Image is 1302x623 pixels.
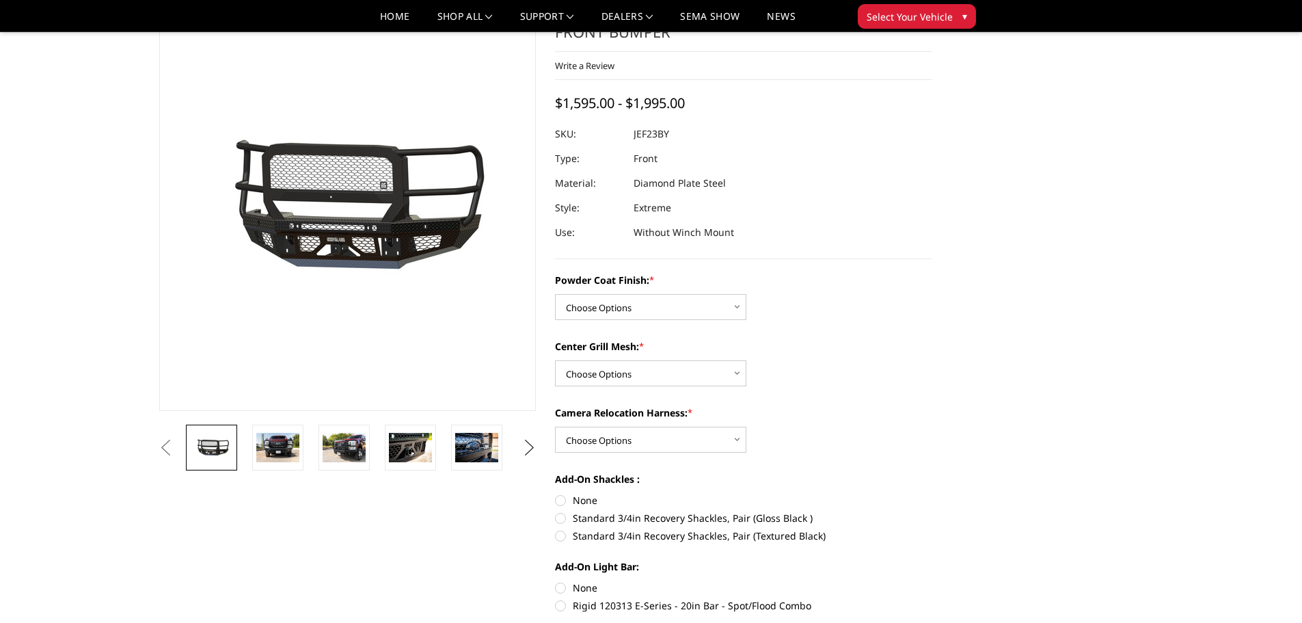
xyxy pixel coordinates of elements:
a: Support [520,12,574,31]
a: Home [380,12,409,31]
iframe: Chat Widget [1234,557,1302,623]
img: 2023-2025 Ford F250-350 - FT Series - Extreme Front Bumper [389,433,432,462]
label: Add-On Shackles : [555,472,932,486]
dd: Diamond Plate Steel [634,171,726,196]
img: 2023-2025 Ford F250-350 - FT Series - Extreme Front Bumper [455,433,498,462]
label: Powder Coat Finish: [555,273,932,287]
dd: JEF23BY [634,122,669,146]
a: Write a Review [555,59,614,72]
label: Add-On Light Bar: [555,559,932,574]
dt: Material: [555,171,623,196]
a: SEMA Show [680,12,740,31]
a: 2023-2025 Ford F250-350 - FT Series - Extreme Front Bumper [159,1,537,411]
button: Select Your Vehicle [858,4,976,29]
label: Rigid 120313 E-Series - 20in Bar - Spot/Flood Combo [555,598,932,613]
dt: Use: [555,220,623,245]
dt: Type: [555,146,623,171]
a: Dealers [601,12,653,31]
label: Camera Relocation Harness: [555,406,932,420]
label: None [555,581,932,595]
dt: SKU: [555,122,623,146]
span: $1,595.00 - $1,995.00 [555,94,685,112]
label: Standard 3/4in Recovery Shackles, Pair (Textured Black) [555,529,932,543]
a: News [767,12,795,31]
dd: Front [634,146,657,171]
a: shop all [437,12,493,31]
label: Standard 3/4in Recovery Shackles, Pair (Gloss Black ) [555,511,932,525]
button: Previous [156,438,176,458]
span: Select Your Vehicle [867,10,953,24]
img: 2023-2025 Ford F250-350 - FT Series - Extreme Front Bumper [256,433,299,462]
img: 2023-2025 Ford F250-350 - FT Series - Extreme Front Bumper [323,433,366,462]
label: None [555,493,932,507]
dt: Style: [555,196,623,220]
dd: Without Winch Mount [634,220,734,245]
label: Center Grill Mesh: [555,339,932,354]
button: Next [519,438,539,458]
dd: Extreme [634,196,671,220]
span: ▾ [962,9,967,23]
